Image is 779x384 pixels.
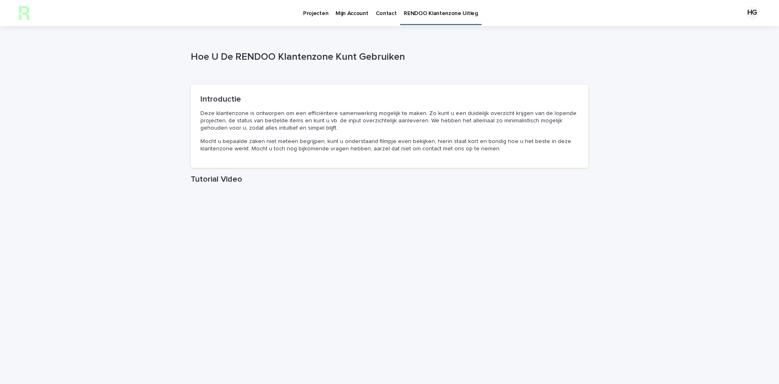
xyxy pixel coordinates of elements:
h2: Introductie [200,94,579,104]
p: Deze klantenzone is ontworpen om een efficiëntere samenwerking mogelijk te maken. Zo kunt u een d... [200,110,579,132]
p: Hoe U De RENDOO Klantenzone Kunt Gebruiken [191,51,585,63]
img: h2KIERbZRTK6FourSpbg [16,5,32,21]
h1: Tutorial Video [191,174,588,184]
p: Mocht u bepaalde zaken niet meteen begrijpen, kunt u onderstaand filmpje even bekijken, hierin st... [200,138,579,152]
div: HG [746,7,759,20]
